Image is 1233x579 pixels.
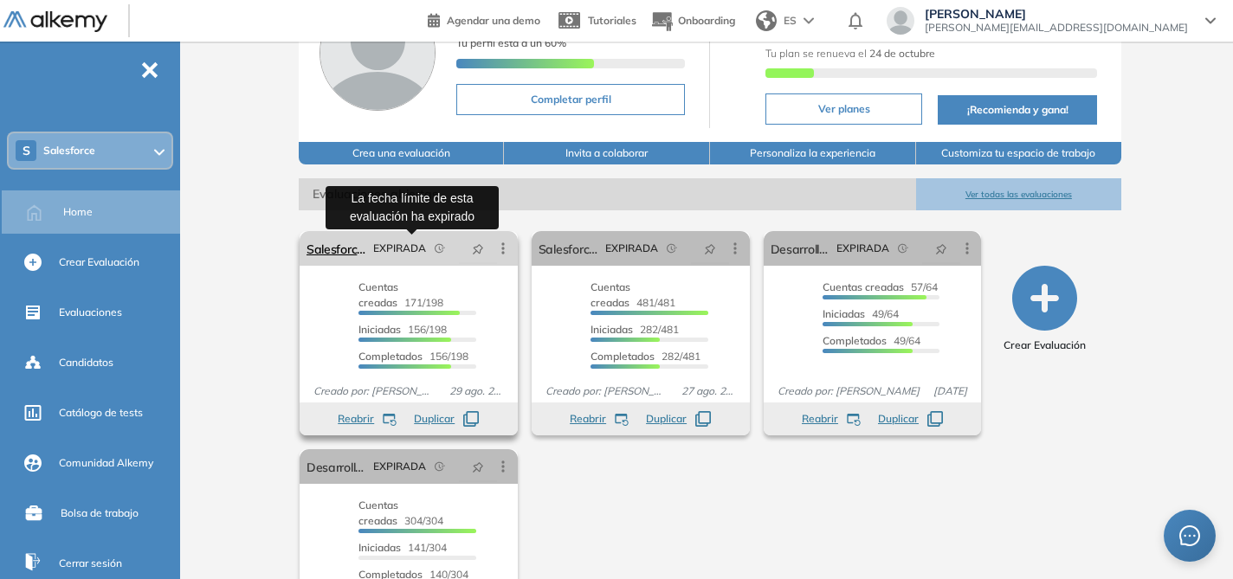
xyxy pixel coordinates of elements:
button: pushpin [922,235,960,262]
button: pushpin [459,453,497,480]
button: Completar perfil [456,84,686,115]
img: arrow [804,17,814,24]
span: Crear Evaluación [59,254,139,270]
span: field-time [435,243,445,254]
span: field-time [898,243,908,254]
b: 24 de octubre [867,47,935,60]
button: Invita a colaborar [504,142,710,164]
button: Reabrir [570,411,629,427]
span: message [1179,525,1200,546]
span: [PERSON_NAME][EMAIL_ADDRESS][DOMAIN_NAME] [925,21,1188,35]
span: field-time [667,243,677,254]
button: Reabrir [802,411,861,427]
span: Iniciadas [591,323,633,336]
button: pushpin [691,235,729,262]
span: Agendar una demo [447,14,540,27]
span: Comunidad Alkemy [59,455,153,471]
a: Desarrollo Salesforce TD - Segunda parte [771,231,830,266]
span: ES [784,13,797,29]
a: Agendar una demo [428,9,540,29]
span: Evaluaciones [59,305,122,320]
span: Completados [823,334,887,347]
span: 481/481 [591,280,675,309]
span: 57/64 [823,280,938,293]
span: [DATE] [926,383,974,399]
span: field-time [435,461,445,472]
span: Iniciadas [358,323,401,336]
span: 282/481 [591,350,700,363]
span: Cuentas creadas [358,280,398,309]
span: Evaluaciones abiertas [299,178,916,210]
span: Tutoriales [588,14,636,27]
span: Iniciadas [823,307,865,320]
span: Reabrir [802,411,838,427]
span: 49/64 [823,334,920,347]
button: Duplicar [646,411,711,427]
span: 156/198 [358,323,447,336]
span: 282/481 [591,323,679,336]
button: Crea una evaluación [299,142,505,164]
span: Tu plan se renueva el [765,47,935,60]
span: Reabrir [338,411,374,427]
a: Salesforce Sales & Services - [GEOGRAPHIC_DATA] I [539,231,598,266]
span: EXPIRADA [373,459,426,474]
span: 171/198 [358,280,443,309]
button: pushpin [459,235,497,262]
span: Creado por: [PERSON_NAME] [771,383,926,399]
span: 49/64 [823,307,899,320]
button: Onboarding [650,3,735,40]
span: Salesforce [43,144,95,158]
span: pushpin [704,241,716,255]
span: Completados [591,350,655,363]
div: La fecha límite de esta evaluación ha expirado [326,186,499,229]
button: Ver todas las evaluaciones [916,178,1122,210]
span: EXPIRADA [373,241,426,256]
span: Creado por: [PERSON_NAME] [539,383,675,399]
span: pushpin [472,241,484,255]
span: Cerrar sesión [59,556,122,571]
span: Iniciadas [358,541,401,554]
button: Crear Evaluación [1004,266,1086,353]
span: Home [63,204,93,220]
span: Duplicar [878,411,919,427]
span: Bolsa de trabajo [61,505,139,521]
span: Cuentas creadas [591,280,630,309]
span: Onboarding [678,14,735,27]
span: Creado por: [PERSON_NAME] [307,383,443,399]
span: Reabrir [570,411,606,427]
button: Reabrir [338,411,397,427]
span: Tu perfil está a un 60% [456,36,566,49]
button: Personaliza la experiencia [710,142,916,164]
a: Desarrollo Salesforce TD - Primera parte [307,449,366,484]
span: 156/198 [358,350,468,363]
button: Ver planes [765,93,922,125]
span: Cuentas creadas [823,280,904,293]
a: Salesforce Sales & Services - Etapa II [307,231,366,266]
button: Duplicar [878,411,943,427]
span: [PERSON_NAME] [925,7,1188,21]
button: ¡Recomienda y gana! [938,95,1097,125]
span: EXPIRADA [836,241,889,256]
span: 304/304 [358,499,443,527]
span: pushpin [935,241,947,255]
span: Cuentas creadas [358,499,398,527]
span: Candidatos [59,355,113,370]
span: S [23,144,30,158]
span: Catálogo de tests [59,405,143,421]
span: Duplicar [646,411,687,427]
button: Duplicar [414,411,479,427]
span: pushpin [472,460,484,473]
img: world [756,10,777,31]
span: EXPIRADA [605,241,658,256]
img: Logo [3,11,107,33]
span: 141/304 [358,541,447,554]
button: Customiza tu espacio de trabajo [916,142,1122,164]
span: Duplicar [414,411,455,427]
span: 29 ago. 2025 [442,383,510,399]
span: Crear Evaluación [1004,338,1086,353]
span: 27 ago. 2025 [675,383,742,399]
span: Completados [358,350,423,363]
